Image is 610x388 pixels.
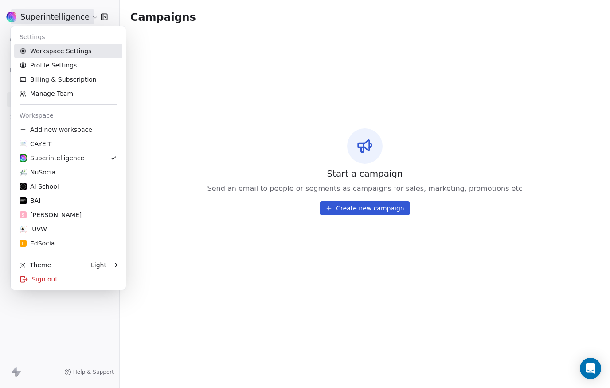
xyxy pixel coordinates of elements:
[20,169,27,176] img: LOGO_1_WB.png
[14,30,122,44] div: Settings
[20,182,59,191] div: AI School
[22,212,24,218] span: S
[20,197,27,204] img: bar1.webp
[20,239,55,248] div: EdSocia
[20,139,51,148] div: CAYEIT
[14,272,122,286] div: Sign out
[20,154,27,162] img: sinews%20copy.png
[14,87,122,101] a: Manage Team
[20,210,82,219] div: [PERSON_NAME]
[20,225,47,234] div: IUVW
[22,240,24,247] span: E
[14,108,122,123] div: Workspace
[20,154,84,162] div: Superintelligence
[20,196,40,205] div: BAI
[14,44,122,58] a: Workspace Settings
[14,123,122,137] div: Add new workspace
[20,261,51,269] div: Theme
[91,261,106,269] div: Light
[20,183,27,190] img: 3.png
[14,58,122,72] a: Profile Settings
[20,168,55,177] div: NuSocia
[20,140,27,147] img: CAYEIT%20Square%20Logo.png
[20,226,27,233] img: VedicU.png
[14,72,122,87] a: Billing & Subscription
